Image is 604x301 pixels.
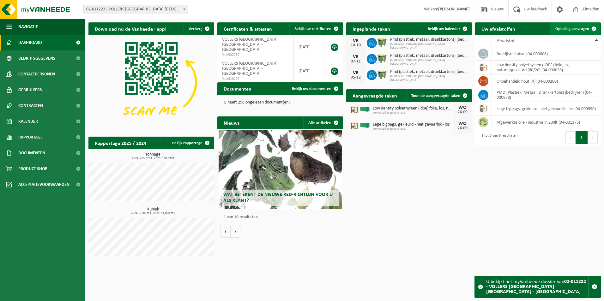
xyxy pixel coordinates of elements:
button: Verberg [184,22,214,35]
div: 10-10 [349,43,362,48]
span: VOLLERS [GEOGRAPHIC_DATA] [GEOGRAPHIC_DATA] - [GEOGRAPHIC_DATA] [222,37,277,52]
strong: [PERSON_NAME] [438,7,470,12]
span: 02-011222 - VOLLERS [GEOGRAPHIC_DATA] [GEOGRAPHIC_DATA] [390,42,469,50]
img: WB-1100-HPE-GN-50 [377,53,388,64]
div: WO [456,105,469,110]
a: Ophaling aanvragen [550,22,600,35]
button: Vorige [220,225,231,238]
span: Product Shop [18,161,47,177]
span: Wat betekent de nieuwe RED-richtlijn voor u als klant? [223,192,333,203]
span: Bekijk uw documenten [292,87,331,91]
span: Gebruikers [18,82,42,98]
h3: Kubiek [92,207,214,215]
h2: Rapportage 2025 / 2024 [88,137,153,149]
a: Bekijk rapportage [167,137,214,149]
button: 1 [576,131,588,144]
span: 02-011222 - VOLLERS BELGIUM NV - ANTWERPEN [83,5,188,14]
button: Previous [565,131,576,144]
span: 02-011222 - VOLLERS BELGIUM NV - ANTWERPEN [84,5,188,14]
span: Dashboard [18,35,42,50]
span: Toon de aangevraagde taken [411,94,460,98]
h2: Uw afvalstoffen [475,22,522,35]
span: Omwisseling op aanvraag [373,127,453,131]
span: Kalender [18,114,38,129]
td: onbehandeld hout (A) (04-000200) [492,74,601,88]
div: VR [349,54,362,59]
span: 02-011222 - VOLLERS [GEOGRAPHIC_DATA] [GEOGRAPHIC_DATA] [390,58,469,66]
p: 1 van 10 resultaten [224,215,340,220]
td: low density polyethyleen (LDPE) folie, los, naturel/gekleurd (80/20) (04-000038) [492,61,601,74]
h2: Certificaten & attesten [217,22,278,35]
h3: Tonnage [92,152,214,160]
h2: Nieuws [217,116,246,129]
h2: Aangevraagde taken [346,89,403,102]
h2: Documenten [217,82,258,95]
span: Lege bigbags, gekleurd - niet gevaarlijk - los [373,122,453,127]
span: Bedrijfsgegevens [18,50,55,66]
div: VR [349,70,362,75]
h2: Ingeplande taken [346,22,396,35]
span: Low density polyethyleen (ldpe) folie, los, naturel/gekleurd (80/20) [373,106,453,111]
span: 02-011222 - VOLLERS [GEOGRAPHIC_DATA] [GEOGRAPHIC_DATA] [390,74,469,82]
div: U bekijkt het myVanheede dossier van [486,276,588,298]
span: Bekijk uw kalender [428,27,460,31]
strong: 02-011222 - VOLLERS [GEOGRAPHIC_DATA] [GEOGRAPHIC_DATA] - [GEOGRAPHIC_DATA] [486,279,586,294]
div: WO [456,121,469,126]
span: Navigatie [18,19,38,35]
span: Pmd (plastiek, metaal, drankkartons) (bedrijven) [390,69,469,74]
span: Pmd (plastiek, metaal, drankkartons) (bedrijven) [390,53,469,58]
a: Bekijk uw documenten [287,82,342,95]
span: Bekijk uw certificaten [294,27,331,31]
span: VLA616197 [222,76,289,81]
div: 1 tot 6 van 6 resultaten [478,131,517,145]
button: Volgende [231,225,240,238]
span: Documenten [18,145,45,161]
img: HK-XC-40-GN-00 [359,122,370,128]
div: 07-11 [349,59,362,64]
span: 2024: 265,276 t - 2025: 130,890 t [92,157,214,160]
span: 2024: 7,700 m3 - 2025: 11,000 m3 [92,212,214,215]
td: [DATE] [294,59,324,83]
div: 24-09 [456,110,469,115]
span: Contracten [18,98,43,114]
span: Contactpersonen [18,66,55,82]
span: VLA902737 [222,52,289,57]
h2: Download nu de Vanheede+ app! [88,22,173,35]
span: Omwisseling op aanvraag [373,111,453,115]
a: Toon de aangevraagde taken [406,89,471,102]
span: Verberg [189,27,202,31]
td: PMD (Plastiek, Metaal, Drankkartons) (bedrijven) (04-000978) [492,88,601,102]
img: HK-XC-40-GN-00 [359,106,370,112]
span: Afvalstof [497,38,515,44]
div: VR [349,38,362,43]
a: Wat betekent de nieuwe RED-richtlijn voor u als klant? [219,130,342,209]
img: WB-1100-HPE-GN-50 [377,37,388,48]
a: Alle artikelen [303,116,342,129]
img: Download de VHEPlus App [88,35,214,129]
div: 24-09 [456,126,469,131]
td: afgewerkte olie - industrie in 200lt (04-001175) [492,115,601,129]
span: Acceptatievoorwaarden [18,177,69,192]
p: U heeft 256 ongelezen document(en). [224,100,337,105]
span: VOLLERS [GEOGRAPHIC_DATA] [GEOGRAPHIC_DATA] - [GEOGRAPHIC_DATA] [222,61,277,76]
td: [DATE] [294,35,324,59]
span: Ophaling aanvragen [555,27,589,31]
a: Bekijk uw certificaten [289,22,342,35]
span: Pmd (plastiek, metaal, drankkartons) (bedrijven) [390,37,469,42]
span: Rapportage [18,129,43,145]
img: WB-1100-HPE-GN-50 [377,69,388,80]
button: Next [588,131,598,144]
td: bedrijfsrestafval (04-000008) [492,47,601,61]
td: lege bigbags, gekleurd - niet gevaarlijk - los (04-000990) [492,102,601,115]
a: Bekijk uw kalender [423,22,471,35]
div: 05-12 [349,75,362,80]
